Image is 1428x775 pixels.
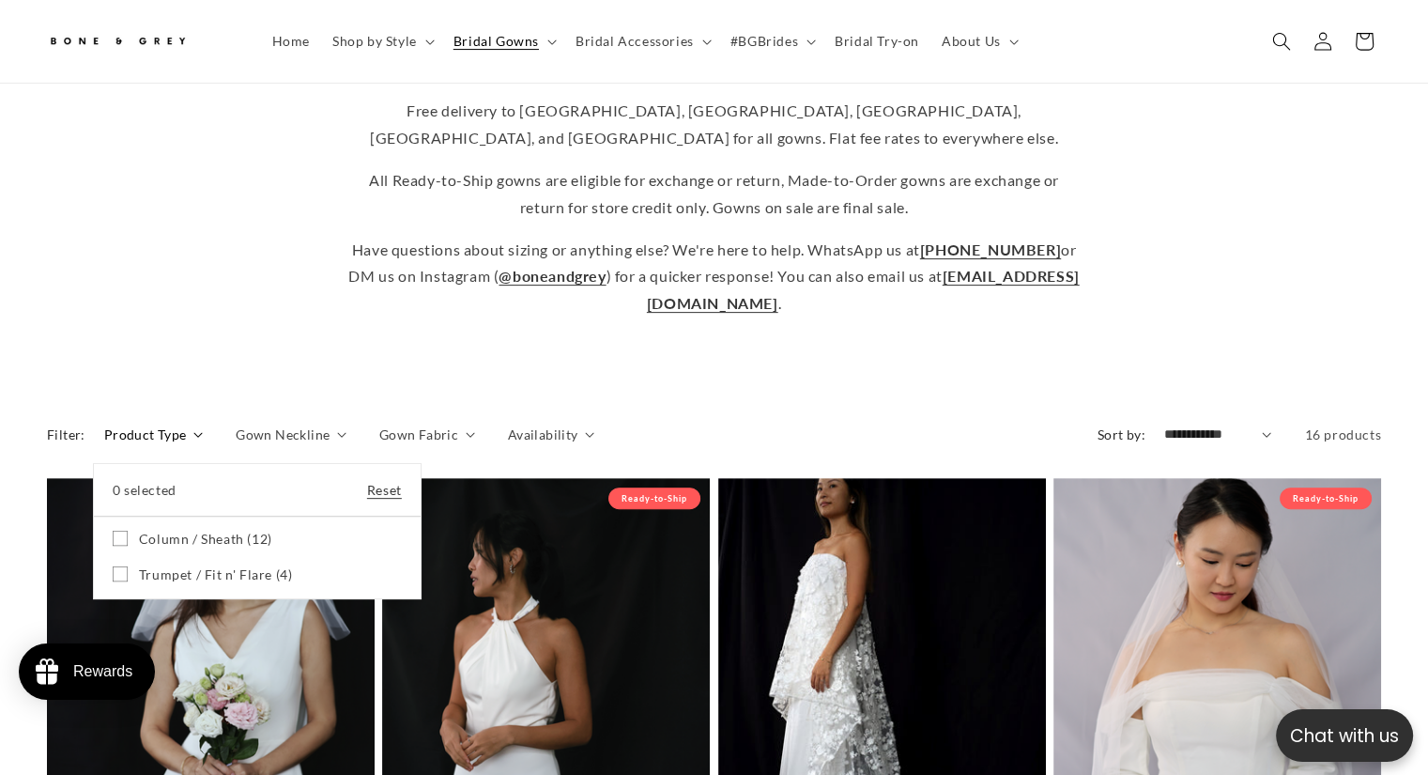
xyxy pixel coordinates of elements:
span: Bridal Accessories [576,33,694,50]
span: Home [272,33,310,50]
span: Bridal Try-on [835,33,919,50]
span: 0 selected [113,478,177,502]
summary: Shop by Style [321,22,442,61]
p: Chat with us [1276,722,1413,750]
button: Open chatbox [1276,709,1413,762]
summary: Bridal Accessories [564,22,719,61]
summary: Search [1261,21,1302,62]
summary: #BGBrides [719,22,823,61]
img: Bone and Grey Bridal [47,26,188,57]
span: Column / Sheath (12) [139,531,272,548]
div: Rewards [73,663,132,680]
span: #BGBrides [730,33,798,50]
span: Trumpet / Fit n' Flare (4) [139,566,293,583]
a: Bridal Try-on [823,22,930,61]
summary: About Us [930,22,1026,61]
a: Bone and Grey Bridal [40,19,242,64]
summary: Product Type (0 selected) [104,425,203,444]
a: Home [261,22,321,61]
span: Bridal Gowns [453,33,539,50]
span: About Us [942,33,1001,50]
summary: Bridal Gowns [442,22,564,61]
span: Shop by Style [332,33,417,50]
a: Reset [367,478,402,502]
